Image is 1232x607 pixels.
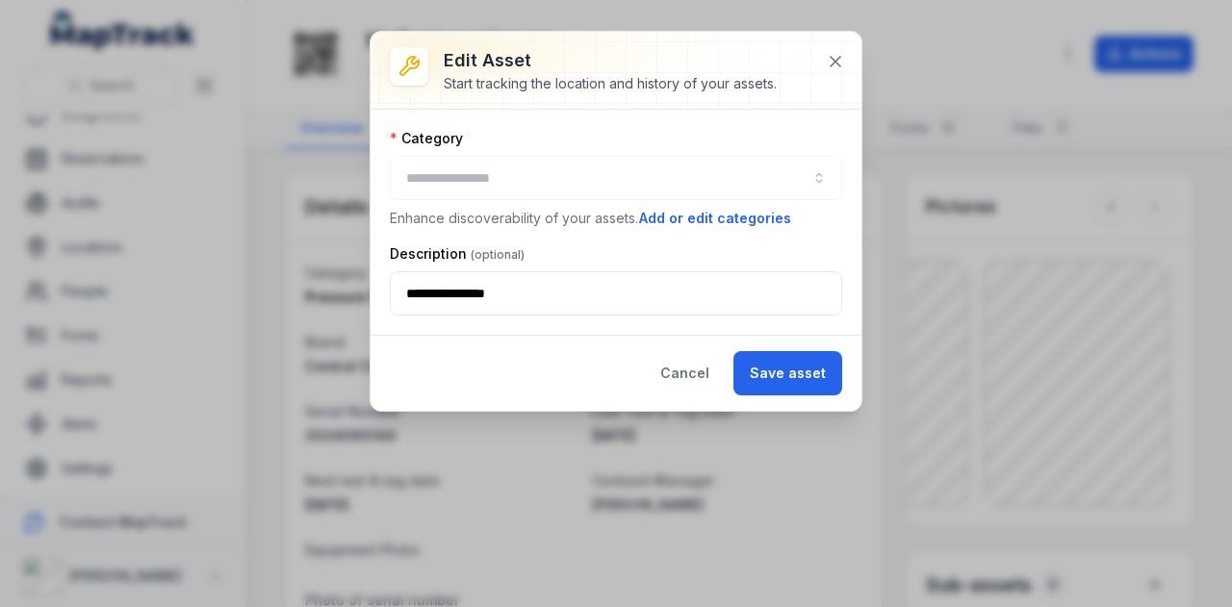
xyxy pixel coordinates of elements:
[390,244,525,264] label: Description
[390,208,842,229] p: Enhance discoverability of your assets.
[733,351,842,395] button: Save asset
[390,129,463,148] label: Category
[638,208,792,229] button: Add or edit categories
[444,47,777,74] h3: Edit asset
[444,74,777,93] div: Start tracking the location and history of your assets.
[644,351,726,395] button: Cancel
